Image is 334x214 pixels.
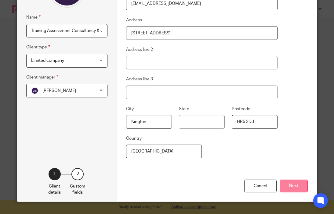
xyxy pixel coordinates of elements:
p: Custom fields [70,183,85,196]
label: State [179,106,189,112]
label: Address [126,17,142,23]
label: Name [26,14,41,21]
label: Address line 3 [126,76,153,82]
label: City [126,106,134,112]
p: Client details [48,183,61,196]
div: 1 [49,168,61,180]
button: Next [280,180,308,193]
div: 2 [71,168,84,180]
span: [PERSON_NAME] [42,89,76,93]
label: Country [126,135,142,142]
label: Client type [26,44,50,51]
label: Client manager [26,74,58,81]
span: Limited company [31,58,64,63]
label: Address line 2 [126,47,153,53]
img: svg%3E [31,87,38,94]
label: Postcode [232,106,250,112]
div: Cancel [244,180,277,193]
